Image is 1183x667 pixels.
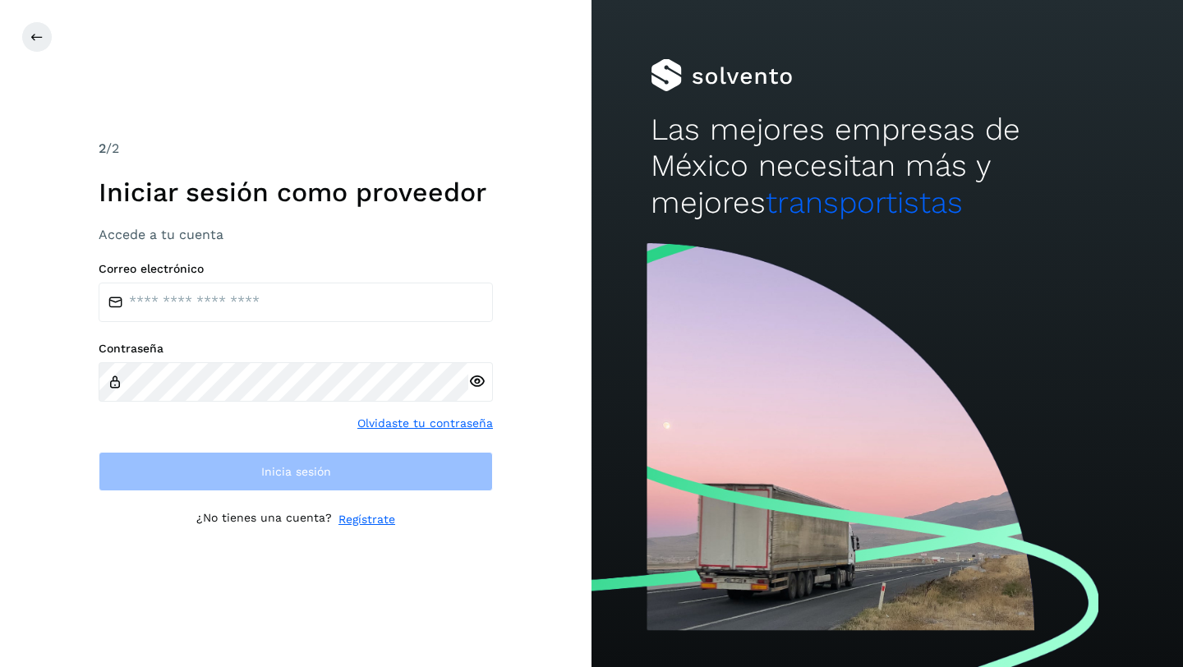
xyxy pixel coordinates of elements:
[651,112,1124,221] h2: Las mejores empresas de México necesitan más y mejores
[99,140,106,156] span: 2
[99,342,493,356] label: Contraseña
[99,452,493,491] button: Inicia sesión
[99,227,493,242] h3: Accede a tu cuenta
[99,177,493,208] h1: Iniciar sesión como proveedor
[261,466,331,477] span: Inicia sesión
[338,511,395,528] a: Regístrate
[357,415,493,432] a: Olvidaste tu contraseña
[766,185,963,220] span: transportistas
[196,511,332,528] p: ¿No tienes una cuenta?
[99,139,493,159] div: /2
[99,262,493,276] label: Correo electrónico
